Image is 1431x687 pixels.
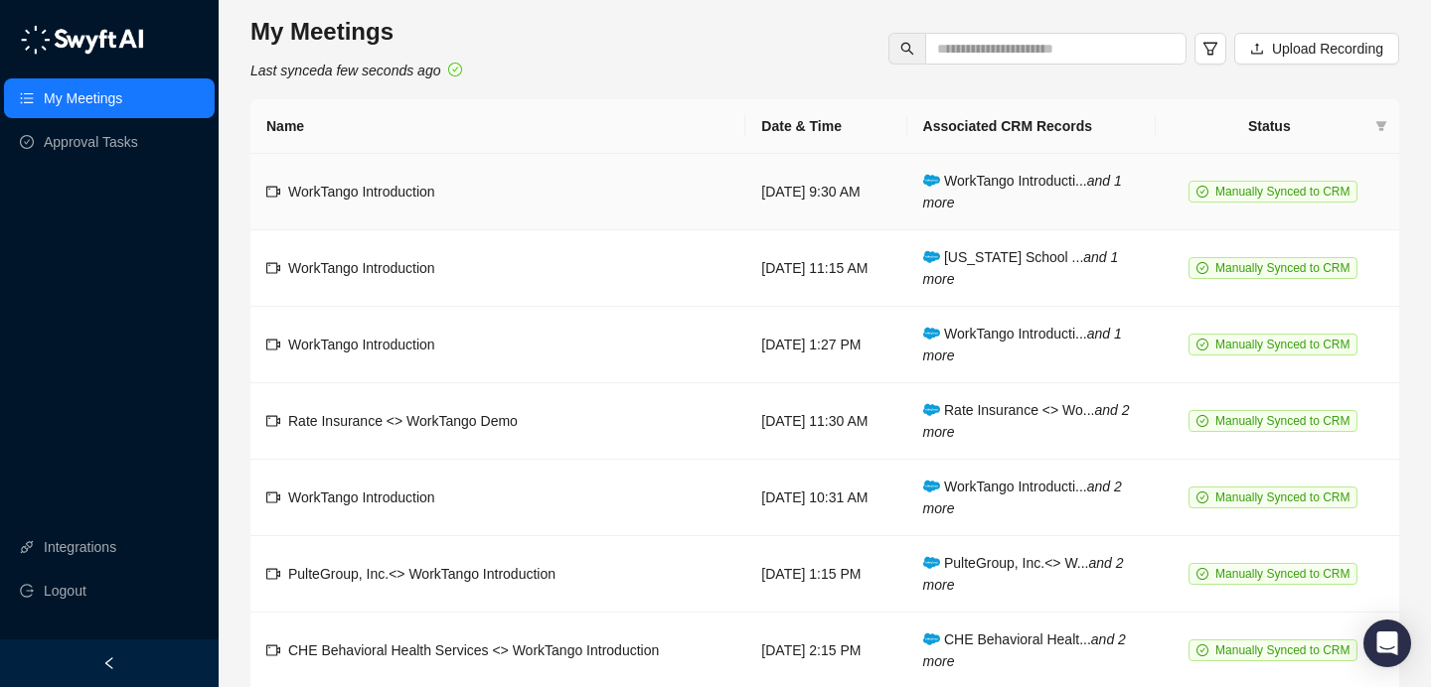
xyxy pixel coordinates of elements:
[20,25,144,55] img: logo-05li4sbe.png
[923,173,1122,210] i: and 1 more
[923,631,1126,669] span: CHE Behavioral Healt...
[266,567,280,581] span: video-camera
[1196,491,1208,503] span: check-circle
[288,337,435,352] span: WorkTango Introduction
[288,413,518,429] span: Rate Insurance <> WorkTango Demo
[1272,38,1383,60] span: Upload Recording
[923,249,1119,287] i: and 1 more
[44,527,116,567] a: Integrations
[1375,120,1387,132] span: filter
[288,260,435,276] span: WorkTango Introduction
[20,584,34,598] span: logout
[1196,186,1208,198] span: check-circle
[1215,567,1350,581] span: Manually Synced to CRM
[288,489,435,505] span: WorkTango Introduction
[923,631,1126,669] i: and 2 more
[266,338,280,351] span: video-camera
[923,326,1122,363] span: WorkTango Introducti...
[1371,111,1391,141] span: filter
[1234,33,1399,65] button: Upload Recording
[266,643,280,657] span: video-camera
[1215,261,1350,275] span: Manually Synced to CRM
[44,78,122,118] a: My Meetings
[745,307,906,383] td: [DATE] 1:27 PM
[1172,115,1367,137] span: Status
[1215,338,1350,351] span: Manually Synced to CRM
[288,566,556,582] span: PulteGroup, Inc.<> WorkTango Introduction
[923,479,1122,516] i: and 2 more
[1196,644,1208,656] span: check-circle
[266,261,280,275] span: video-camera
[250,16,462,48] h3: My Meetings
[1202,41,1218,57] span: filter
[1196,339,1208,350] span: check-circle
[266,414,280,428] span: video-camera
[745,536,906,613] td: [DATE] 1:15 PM
[266,185,280,199] span: video-camera
[923,326,1122,363] i: and 1 more
[1196,262,1208,274] span: check-circle
[745,383,906,460] td: [DATE] 11:30 AM
[1215,414,1350,428] span: Manually Synced to CRM
[745,460,906,536] td: [DATE] 10:31 AM
[250,99,745,154] th: Name
[288,642,659,658] span: CHE Behavioral Health Services <> WorkTango Introduction
[923,402,1130,440] i: and 2 more
[745,99,906,154] th: Date & Time
[745,154,906,230] td: [DATE] 9:30 AM
[288,184,435,200] span: WorkTango Introduction
[1196,415,1208,427] span: check-circle
[900,42,914,56] span: search
[907,99,1156,154] th: Associated CRM Records
[44,571,86,611] span: Logout
[923,479,1122,516] span: WorkTango Introducti...
[250,63,440,78] i: Last synced a few seconds ago
[1215,185,1350,199] span: Manually Synced to CRM
[44,122,138,162] a: Approval Tasks
[102,656,116,670] span: left
[923,249,1119,287] span: [US_STATE] School ...
[923,173,1122,210] span: WorkTango Introducti...
[923,555,1124,593] i: and 2 more
[448,63,462,76] span: check-circle
[1250,42,1264,56] span: upload
[1363,619,1411,667] div: Open Intercom Messenger
[266,490,280,504] span: video-camera
[1215,643,1350,657] span: Manually Synced to CRM
[923,402,1130,440] span: Rate Insurance <> Wo...
[1215,490,1350,504] span: Manually Synced to CRM
[923,555,1124,593] span: PulteGroup, Inc.<> W...
[745,230,906,307] td: [DATE] 11:15 AM
[1196,568,1208,580] span: check-circle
